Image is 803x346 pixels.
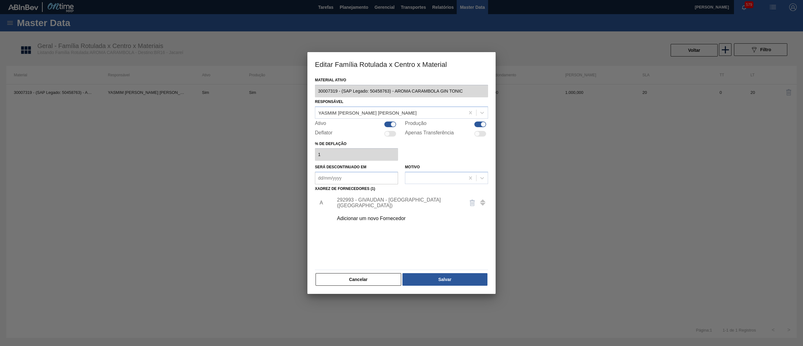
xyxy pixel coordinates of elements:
[405,165,420,169] label: Motivo
[315,121,326,128] label: Ativo
[318,110,417,115] div: YASMIM [PERSON_NAME] [PERSON_NAME]
[307,52,496,76] h3: Editar Família Rotulada x Centro x Material
[337,197,460,208] div: 292993 - GIVAUDAN - [GEOGRAPHIC_DATA] ([GEOGRAPHIC_DATA])
[315,130,332,138] label: Deflator
[316,273,401,286] button: Cancelar
[315,139,398,149] label: % de deflação
[469,199,476,207] img: delete-icon
[315,76,488,85] label: Material ativo
[465,195,480,210] button: delete-icon
[315,100,343,104] label: Responsável
[315,187,375,191] label: Xadrez de Fornecedores (1)
[315,165,366,169] label: Será descontinuado em
[405,130,454,138] label: Apenas Transferência
[315,172,398,184] input: dd/mm/yyyy
[315,195,325,211] li: A
[405,121,427,128] label: Produção
[337,216,460,221] div: Adicionar um novo Fornecedor
[402,273,487,286] button: Salvar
